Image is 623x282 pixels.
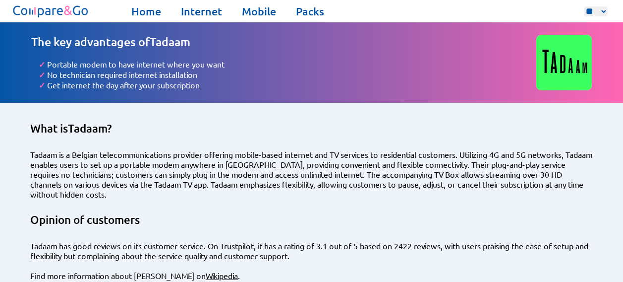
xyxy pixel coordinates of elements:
[68,122,107,135] span: Tadaam
[30,122,592,136] h2: What is ?
[181,4,222,18] a: Internet
[31,35,536,49] h1: The key advantages of
[39,70,45,80] span: ✓
[39,80,45,90] span: ✓
[206,271,238,281] a: Wikipedia
[47,59,225,69] span: Portable modem to have internet where you want
[30,271,592,281] div: Find more information about [PERSON_NAME] on .
[39,59,45,70] span: ✓
[47,80,200,90] span: Get internet the day after your subscription
[296,4,324,18] a: Packs
[47,70,197,79] span: No technician required internet installation
[536,35,592,90] img: Image representing the company
[131,4,161,18] a: Home
[30,149,592,199] div: Tadaam is a Belgian telecommunications provider offering mobile-based internet and TV services to...
[30,241,588,261] span: Tadaam has good reviews on its customer service. On Trustpilot, it has a rating of 3.1 out of 5 b...
[30,213,592,227] h2: Opinion of customers
[242,4,276,18] a: Mobile
[11,2,91,20] img: Logo of Compare&Go
[150,35,190,49] span: Tadaam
